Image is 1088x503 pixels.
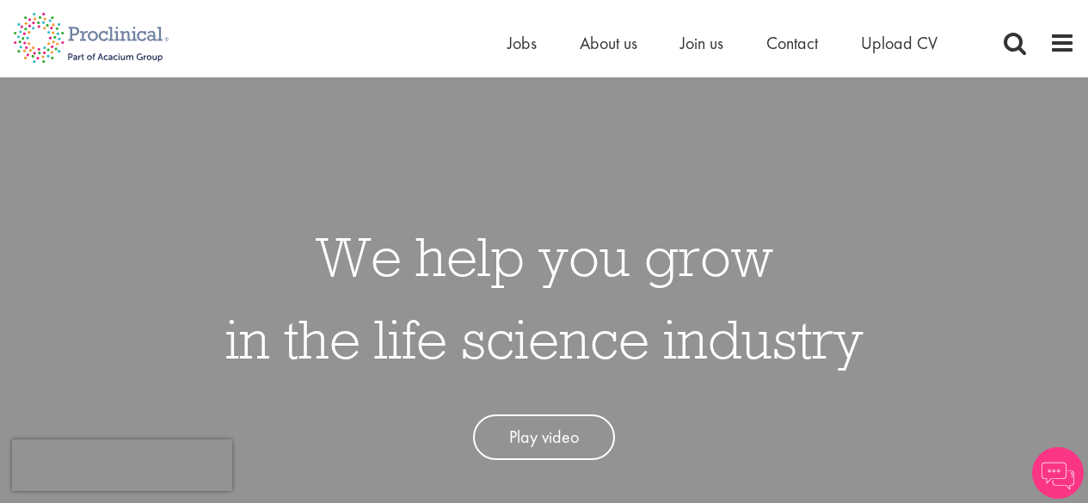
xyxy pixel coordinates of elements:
[861,32,937,54] a: Upload CV
[1032,447,1084,499] img: Chatbot
[473,414,615,460] a: Play video
[680,32,723,54] a: Join us
[225,215,864,380] h1: We help you grow in the life science industry
[766,32,818,54] a: Contact
[580,32,637,54] a: About us
[507,32,537,54] a: Jobs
